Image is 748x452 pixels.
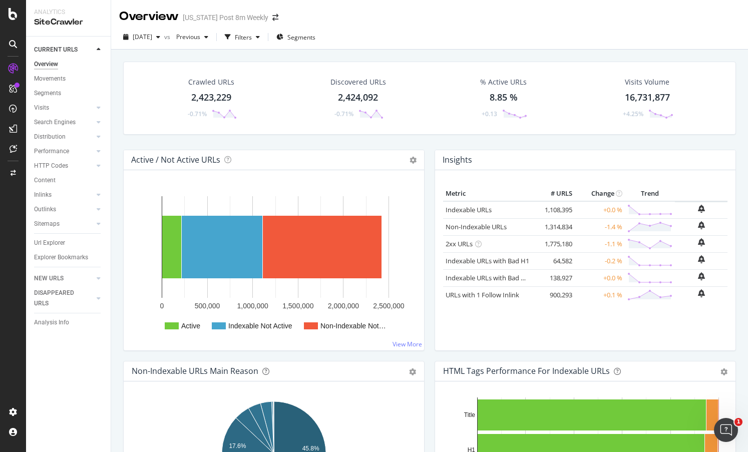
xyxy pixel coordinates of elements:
[235,27,251,43] button: 9
[34,288,85,309] div: DISAPPEARED URLS
[720,368,727,375] div: gear
[698,238,705,246] div: bell-plus
[46,27,62,43] button: 0
[698,272,705,280] div: bell-plus
[214,27,230,43] button: 8
[34,74,104,84] a: Movements
[315,15,321,21] div: Close survey
[34,238,104,248] a: Url Explorer
[34,103,49,113] div: Visits
[535,252,575,269] td: 64,582
[698,255,705,263] div: bell-plus
[334,110,353,118] div: -0.71%
[34,175,56,186] div: Content
[443,153,472,167] h4: Insights
[480,77,527,87] div: % Active URLs
[698,205,705,213] div: bell-plus
[623,110,643,118] div: +4.25%
[237,302,268,310] text: 1,000,000
[535,286,575,303] td: 900,293
[34,190,94,200] a: Inlinks
[373,302,404,310] text: 2,500,000
[625,77,669,87] div: Visits Volume
[119,8,179,25] div: Overview
[34,288,94,309] a: DISAPPEARED URLS
[88,27,104,43] button: 2
[446,205,492,214] a: Indexable URLs
[625,186,675,201] th: Trend
[221,29,264,45] button: Filters
[575,286,625,303] td: +0.1 %
[393,340,422,348] a: View More
[34,132,94,142] a: Distribution
[34,59,58,70] div: Overview
[34,317,69,328] div: Analysis Info
[34,273,64,284] div: NEW URLS
[119,29,164,45] button: [DATE]
[181,322,200,330] text: Active
[446,222,507,231] a: Non-Indexable URLs
[38,13,273,22] div: How likely are you to recommend Botify to a friend?
[535,269,575,286] td: 138,927
[133,33,152,41] span: 2025 Sep. 9th
[575,252,625,269] td: -0.2 %
[132,186,416,342] svg: A chart.
[34,88,104,99] a: Segments
[34,238,65,248] div: Url Explorer
[34,252,104,263] a: Explorer Bookmarks
[535,218,575,235] td: 1,314,834
[272,14,278,21] div: arrow-right-arrow-left
[34,59,104,70] a: Overview
[187,46,280,53] div: 10 - Very likely
[698,289,705,297] div: bell-plus
[130,27,146,43] button: 4
[34,117,94,128] a: Search Engines
[34,317,104,328] a: Analysis Info
[446,239,473,248] a: 2xx URLs
[625,91,670,104] div: 16,731,877
[183,13,268,23] div: [US_STATE] Post 8m Weekly
[131,153,220,167] h4: Active / Not Active URLs
[34,219,60,229] div: Sitemaps
[34,273,94,284] a: NEW URLS
[410,157,417,164] i: Options
[132,366,258,376] div: Non-Indexable URLs Main Reason
[188,110,207,118] div: -0.71%
[490,91,518,104] div: 8.85 %
[34,132,66,142] div: Distribution
[320,322,386,330] text: Non-Indexable Not…
[164,33,172,41] span: vs
[34,45,78,55] div: CURRENT URLS
[191,91,231,104] div: 2,423,229
[256,27,272,43] button: 10
[446,290,519,299] a: URLs with 1 Follow Inlink
[34,161,68,171] div: HTTP Codes
[34,74,66,84] div: Movements
[34,8,103,17] div: Analytics
[172,29,212,45] button: Previous
[193,27,209,43] button: 7
[575,201,625,219] td: +0.0 %
[575,269,625,286] td: +0.0 %
[287,33,315,42] span: Segments
[330,77,386,87] div: Discovered URLs
[34,146,69,157] div: Performance
[535,235,575,252] td: 1,775,180
[195,302,220,310] text: 500,000
[34,88,61,99] div: Segments
[38,46,131,53] div: 0 - Not likely
[272,29,319,45] button: Segments
[446,256,529,265] a: Indexable URLs with Bad H1
[34,175,104,186] a: Content
[34,190,52,200] div: Inlinks
[34,17,103,28] div: SiteCrawler
[34,45,94,55] a: CURRENT URLS
[338,91,378,104] div: 2,424,092
[34,161,94,171] a: HTTP Codes
[282,302,313,310] text: 1,500,000
[109,27,125,43] button: 3
[535,186,575,201] th: # URLS
[328,302,359,310] text: 2,000,000
[575,218,625,235] td: -1.4 %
